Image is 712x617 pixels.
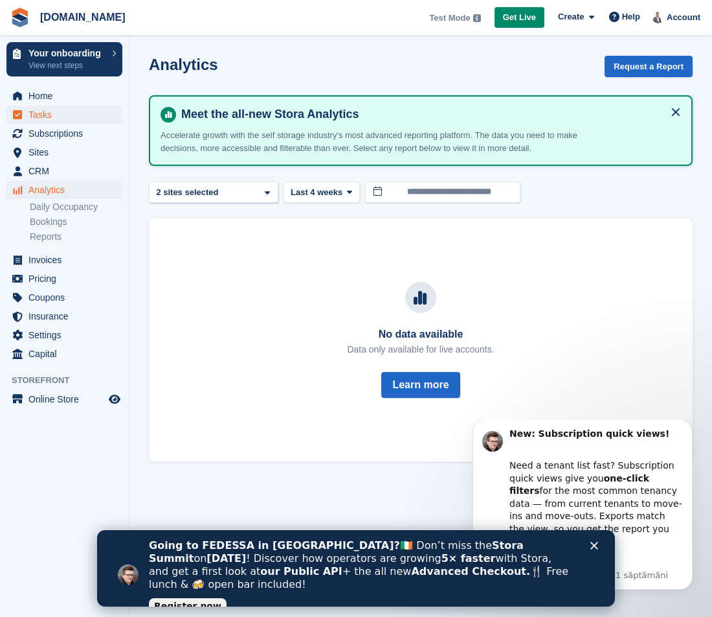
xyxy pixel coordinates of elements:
[28,307,106,325] span: Insurance
[30,201,122,213] a: Daily Occupancy
[6,42,122,76] a: Your onboarding View next steps
[56,150,230,161] p: Message from Steven, sent acum 1 săptămâni
[28,49,106,58] p: Your onboarding
[6,106,122,124] a: menu
[6,307,122,325] a: menu
[503,11,536,24] span: Get Live
[6,390,122,408] a: menu
[6,87,122,105] a: menu
[97,530,615,607] iframe: Intercom live chat banner
[29,11,50,32] img: Profile image for Steven
[10,8,30,27] img: stora-icon-8386f47178a22dfd0bd8f6a31ec36ba5ce8667c1dd55bd0f319d3a0aa187defe.svg
[35,6,131,28] a: [DOMAIN_NAME]
[30,231,122,243] a: Reports
[28,326,106,344] span: Settings
[107,391,122,407] a: Preview store
[667,11,700,24] span: Account
[429,12,470,25] span: Test Mode
[6,124,122,143] a: menu
[149,56,218,73] h2: Analytics
[495,7,544,29] a: Get Live
[6,345,122,363] a: menu
[453,420,712,598] iframe: Intercom notifications mesaj
[161,129,614,154] p: Accelerate growth with the self storage industry's most advanced reporting platform. The data you...
[6,288,122,307] a: menu
[347,329,494,340] h3: No data available
[622,10,640,23] span: Help
[28,162,106,180] span: CRM
[28,345,106,363] span: Capital
[56,27,230,128] div: Need a tenant list fast? Subscription quick views give you for the most common tenancy data — fro...
[28,143,106,161] span: Sites
[6,162,122,180] a: menu
[652,10,665,23] img: Ionut Grigorescu
[30,216,122,228] a: Bookings
[12,374,129,387] span: Storefront
[154,186,223,199] div: 2 sites selected
[56,8,230,148] div: Message content
[605,56,693,77] button: Request a Report
[176,107,681,122] h4: Meet the all-new Stora Analytics
[6,251,122,269] a: menu
[28,288,106,307] span: Coupons
[381,372,460,398] button: Learn more
[28,87,106,105] span: Home
[284,181,360,203] button: Last 4 weeks
[28,124,106,143] span: Subscriptions
[6,270,122,288] a: menu
[28,251,106,269] span: Invoices
[28,270,106,288] span: Pricing
[28,390,106,408] span: Online Store
[67,135,119,146] a: Learn more
[558,10,584,23] span: Create
[28,106,106,124] span: Tasks
[6,326,122,344] a: menu
[28,181,106,199] span: Analytics
[6,143,122,161] a: menu
[473,14,481,22] img: icon-info-grey-7440780725fd019a000dd9b08b2336e03edf1995a4989e88bcd33f0948082b44.svg
[28,60,106,71] p: View next steps
[347,343,494,356] p: Data only available for live accounts.
[56,135,230,148] div: 👉
[6,181,122,199] a: menu
[56,8,216,19] b: New: Subscription quick views!
[493,12,506,19] div: Închidere
[52,68,129,84] a: Register now
[291,186,342,199] span: Last 4 weeks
